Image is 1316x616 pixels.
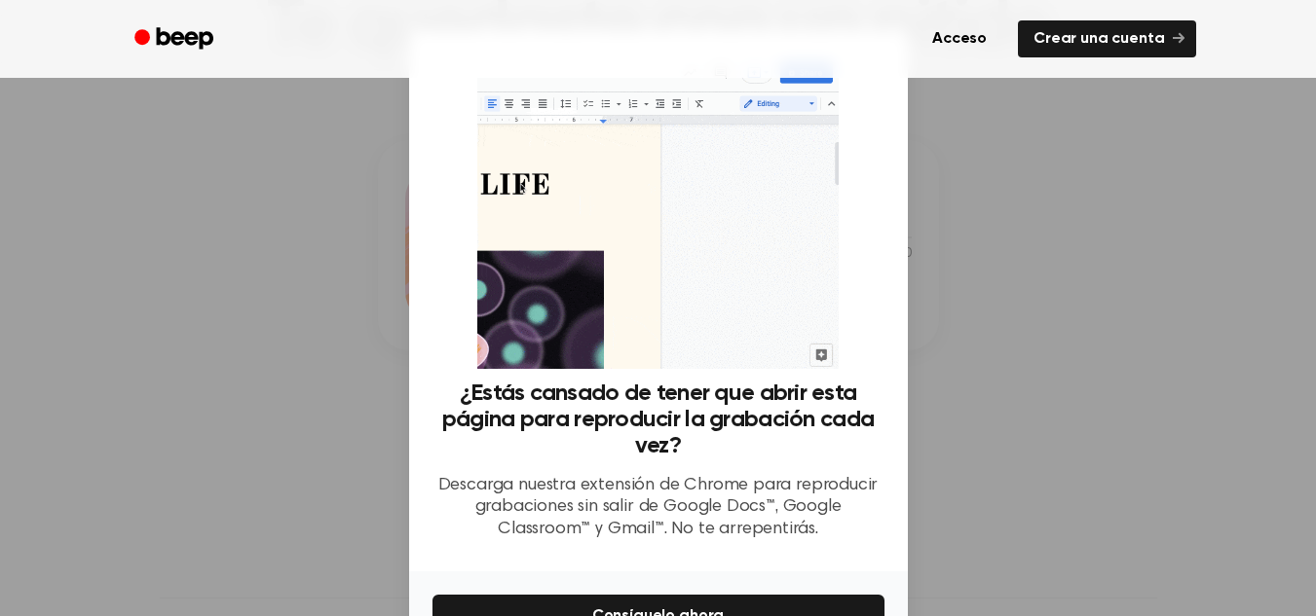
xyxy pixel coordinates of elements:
font: Descarga nuestra extensión de Chrome para reproducir grabaciones sin salir de Google Docs™, Googl... [438,477,879,538]
img: Extensión de pitido en acción [477,54,839,369]
font: Crear una cuenta [1034,31,1164,47]
a: Bip [121,20,231,58]
font: Acceso [932,31,987,47]
a: Crear una cuenta [1018,20,1195,57]
font: ¿Estás cansado de tener que abrir esta página para reproducir la grabación cada vez? [442,381,874,457]
a: Acceso [913,17,1006,61]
